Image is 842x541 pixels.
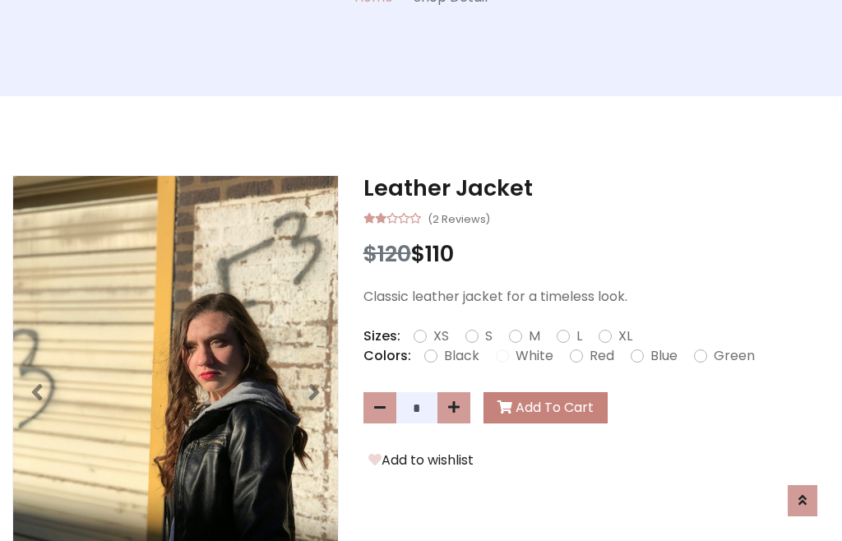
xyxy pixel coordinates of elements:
label: M [529,326,540,346]
p: Sizes: [363,326,400,346]
label: Blue [650,346,678,366]
button: Add To Cart [483,392,608,423]
label: XL [618,326,632,346]
label: Green [714,346,755,366]
h3: $ [363,241,830,267]
label: White [516,346,553,366]
label: Black [444,346,479,366]
h3: Leather Jacket [363,175,830,201]
label: Red [590,346,614,366]
p: Colors: [363,346,411,366]
label: XS [433,326,449,346]
button: Add to wishlist [363,450,479,471]
span: $120 [363,238,411,269]
small: (2 Reviews) [428,208,490,228]
label: L [576,326,582,346]
span: 110 [425,238,454,269]
p: Classic leather jacket for a timeless look. [363,287,830,307]
label: S [485,326,493,346]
